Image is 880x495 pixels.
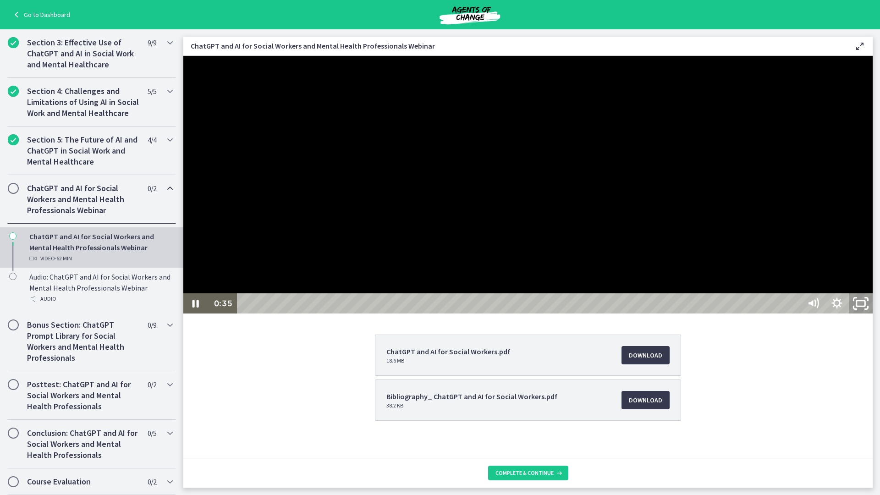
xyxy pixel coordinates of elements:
span: 9 / 9 [148,37,156,48]
button: Complete & continue [488,466,568,480]
h3: ChatGPT and AI for Social Workers and Mental Health Professionals Webinar [191,40,840,51]
button: Mute [618,237,642,258]
h2: Section 5: The Future of AI and ChatGPT in Social Work and Mental Healthcare [27,134,139,167]
h2: ChatGPT and AI for Social Workers and Mental Health Professionals Webinar [27,183,139,216]
i: Completed [8,86,19,97]
button: Unfullscreen [665,237,689,258]
h2: Conclusion: ChatGPT and AI for Social Workers and Mental Health Professionals [27,428,139,461]
span: 0 / 2 [148,379,156,390]
span: 18.6 MB [386,357,510,364]
span: 0 / 2 [148,476,156,487]
i: Completed [8,37,19,48]
h2: Posttest: ChatGPT and AI for Social Workers and Mental Health Professionals [27,379,139,412]
span: Download [629,395,662,406]
div: Audio: ChatGPT and AI for Social Workers and Mental Health Professionals Webinar [29,271,172,304]
span: 0 / 5 [148,428,156,439]
h2: Course Evaluation [27,476,139,487]
button: Show settings menu [642,237,665,258]
i: Completed [8,134,19,145]
span: 5 / 5 [148,86,156,97]
a: Download [621,346,670,364]
span: 38.2 KB [386,402,557,409]
span: Complete & continue [495,469,554,477]
span: 0 / 9 [148,319,156,330]
h2: Section 4: Challenges and Limitations of Using AI in Social Work and Mental Healthcare [27,86,139,119]
h2: Bonus Section: ChatGPT Prompt Library for Social Workers and Mental Health Professionals [27,319,139,363]
div: ChatGPT and AI for Social Workers and Mental Health Professionals Webinar [29,231,172,264]
iframe: Video Lesson [183,56,873,313]
span: Bibliography_ ChatGPT and AI for Social Workers.pdf [386,391,557,402]
h2: Section 3: Effective Use of ChatGPT and AI in Social Work and Mental Healthcare [27,37,139,70]
span: 0 / 2 [148,183,156,194]
a: Download [621,391,670,409]
span: 4 / 4 [148,134,156,145]
span: Download [629,350,662,361]
span: ChatGPT and AI for Social Workers.pdf [386,346,510,357]
div: Video [29,253,172,264]
img: Agents of Change [415,4,525,26]
div: Audio [29,293,172,304]
a: Go to Dashboard [11,9,70,20]
span: · 62 min [55,253,72,264]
